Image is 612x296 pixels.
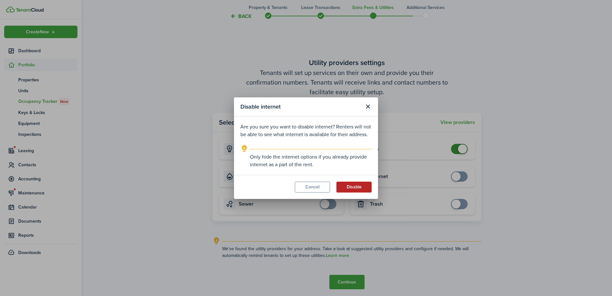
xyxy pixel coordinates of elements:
i: outline [240,145,248,152]
explanation-description: Only hide the internet options if you already provide internet as a part of the rent. [250,153,372,169]
p: Are you sure you want to disable internet? Renters will not be able to see what internet is avail... [240,123,372,138]
button: Cancel [295,182,330,193]
button: Close modal [362,101,373,112]
button: Disable [336,182,372,193]
modal-title: Disable internet [240,101,361,113]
